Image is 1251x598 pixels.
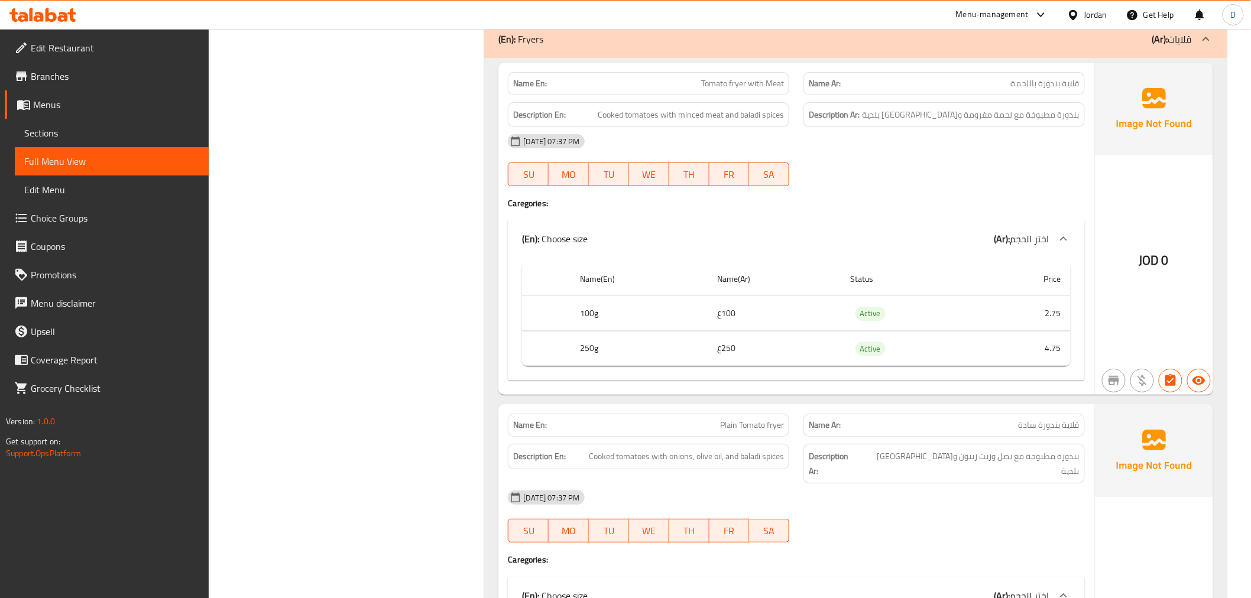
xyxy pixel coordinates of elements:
span: SA [754,522,785,539]
strong: Name Ar: [809,77,841,90]
span: JOD [1139,249,1159,272]
a: Support.OpsPlatform [6,446,81,461]
button: TH [669,519,709,542]
table: choices table [522,262,1070,366]
span: قلاية بندورة سادة [1019,419,1080,431]
span: Plain Tomato fryer [720,419,784,431]
th: Status [841,262,979,296]
a: Choice Groups [5,204,209,232]
a: Promotions [5,261,209,289]
span: Edit Menu [24,183,199,197]
th: 250g [571,331,708,366]
span: TH [674,522,705,539]
button: Purchased item [1130,369,1154,392]
strong: Name Ar: [809,419,841,431]
span: [DATE] 07:37 PM [518,492,584,503]
span: Tomato fryer with Meat [701,77,784,90]
button: FR [709,519,750,542]
a: Coverage Report [5,346,209,374]
span: Coupons [31,239,199,253]
span: قلاية بندورة باللحمة [1011,77,1080,90]
button: Has choices [1159,369,1182,392]
a: Sections [15,119,209,147]
button: MO [549,162,589,186]
a: Full Menu View [15,147,209,175]
button: WE [629,519,669,542]
b: (Ar): [994,230,1010,248]
button: TU [589,162,629,186]
b: (Ar): [1152,30,1168,48]
span: Menus [33,97,199,112]
button: WE [629,162,669,186]
img: Ae5nvW7+0k+MAAAAAElFTkSuQmCC [1095,63,1213,155]
span: Choice Groups [31,211,199,225]
span: بندورة مطبوخة مع لحمة مفرومة و[GEOGRAPHIC_DATA] بلدية [863,108,1080,122]
button: SU [508,162,549,186]
span: Edit Restaurant [31,41,199,55]
h4: Caregories: [508,554,1084,565]
a: Branches [5,62,209,90]
span: TU [594,166,624,183]
span: 0 [1162,249,1169,272]
div: Active [855,307,886,321]
span: Active [855,342,886,356]
a: Coupons [5,232,209,261]
span: 1.0.0 [37,414,55,429]
span: Cooked tomatoes with onions, olive oil, and baladi spices [589,449,784,464]
img: Ae5nvW7+0k+MAAAAAElFTkSuQmCC [1095,404,1213,496]
span: Full Menu View [24,154,199,168]
button: FR [709,162,750,186]
td: 4.75 [978,331,1071,366]
button: TH [669,162,709,186]
strong: Name En: [513,419,547,431]
span: WE [634,166,665,183]
a: Menus [5,90,209,119]
span: Promotions [31,268,199,282]
button: Not branch specific item [1102,369,1126,392]
span: SU [513,166,544,183]
a: Menu disclaimer [5,289,209,317]
span: Grocery Checklist [31,381,199,395]
button: TU [589,519,629,542]
span: SU [513,522,544,539]
span: اختر الحجم [1010,230,1049,248]
span: [DATE] 07:37 PM [518,136,584,147]
span: Upsell [31,324,199,339]
span: Version: [6,414,35,429]
span: FR [714,522,745,539]
td: 250غ [708,331,841,366]
div: Jordan [1084,8,1107,21]
button: SU [508,519,549,542]
span: SA [754,166,785,183]
td: 2.75 [978,296,1071,331]
span: Get support on: [6,434,60,449]
td: 100غ [708,296,841,331]
span: TU [594,522,624,539]
button: Available [1187,369,1211,392]
div: (En): Choose size(Ar):اختر الحجم [508,220,1084,258]
span: Coverage Report [31,353,199,367]
button: SA [749,519,789,542]
span: FR [714,166,745,183]
span: Active [855,307,886,320]
span: WE [634,522,665,539]
span: Menu disclaimer [31,296,199,310]
strong: Description En: [513,449,566,464]
b: (En): [522,230,539,248]
th: Name(Ar) [708,262,841,296]
th: Price [978,262,1071,296]
div: (En): Fryers(Ar):قلايات [484,20,1227,58]
span: D [1230,8,1236,21]
div: Menu-management [956,8,1029,22]
button: SA [749,162,789,186]
a: Edit Menu [15,175,209,204]
span: Cooked tomatoes with minced meat and baladi spices [598,108,784,122]
button: MO [549,519,589,542]
p: قلايات [1152,32,1192,46]
span: Sections [24,126,199,140]
b: (En): [498,30,516,48]
a: Upsell [5,317,209,346]
p: Fryers [498,32,543,46]
a: Grocery Checklist [5,374,209,402]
